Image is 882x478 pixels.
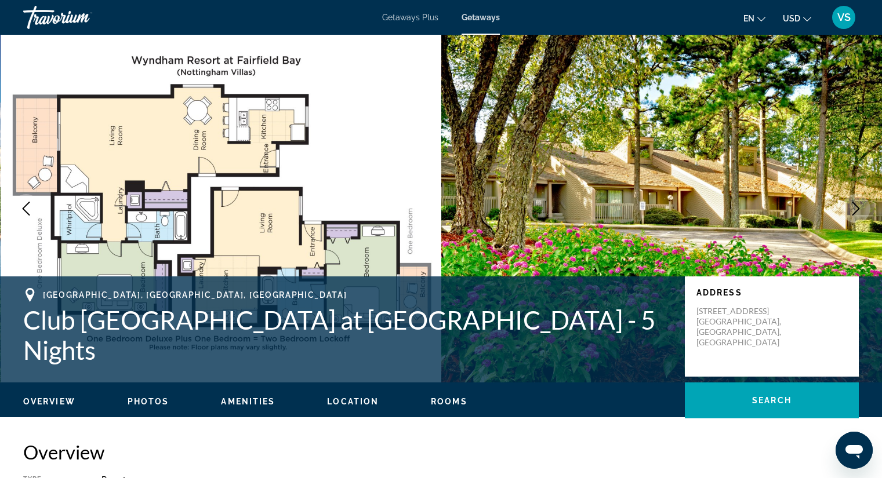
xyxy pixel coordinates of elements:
[23,396,75,407] button: Overview
[829,5,859,30] button: User Menu
[327,397,379,406] span: Location
[12,194,41,223] button: Previous image
[837,12,851,23] span: VS
[23,2,139,32] a: Travorium
[128,396,169,407] button: Photos
[696,306,789,348] p: [STREET_ADDRESS] [GEOGRAPHIC_DATA], [GEOGRAPHIC_DATA], [GEOGRAPHIC_DATA]
[221,397,275,406] span: Amenities
[783,14,800,23] span: USD
[462,13,500,22] a: Getaways
[836,432,873,469] iframe: Button to launch messaging window
[23,397,75,406] span: Overview
[221,396,275,407] button: Amenities
[743,14,754,23] span: en
[382,13,438,22] a: Getaways Plus
[841,194,870,223] button: Next image
[43,290,347,300] span: [GEOGRAPHIC_DATA], [GEOGRAPHIC_DATA], [GEOGRAPHIC_DATA]
[752,396,792,405] span: Search
[128,397,169,406] span: Photos
[327,396,379,407] button: Location
[696,288,847,297] p: Address
[431,397,467,406] span: Rooms
[23,440,859,464] h2: Overview
[23,305,673,365] h1: Club [GEOGRAPHIC_DATA] at [GEOGRAPHIC_DATA] - 5 Nights
[783,10,811,27] button: Change currency
[743,10,765,27] button: Change language
[431,396,467,407] button: Rooms
[685,382,859,418] button: Search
